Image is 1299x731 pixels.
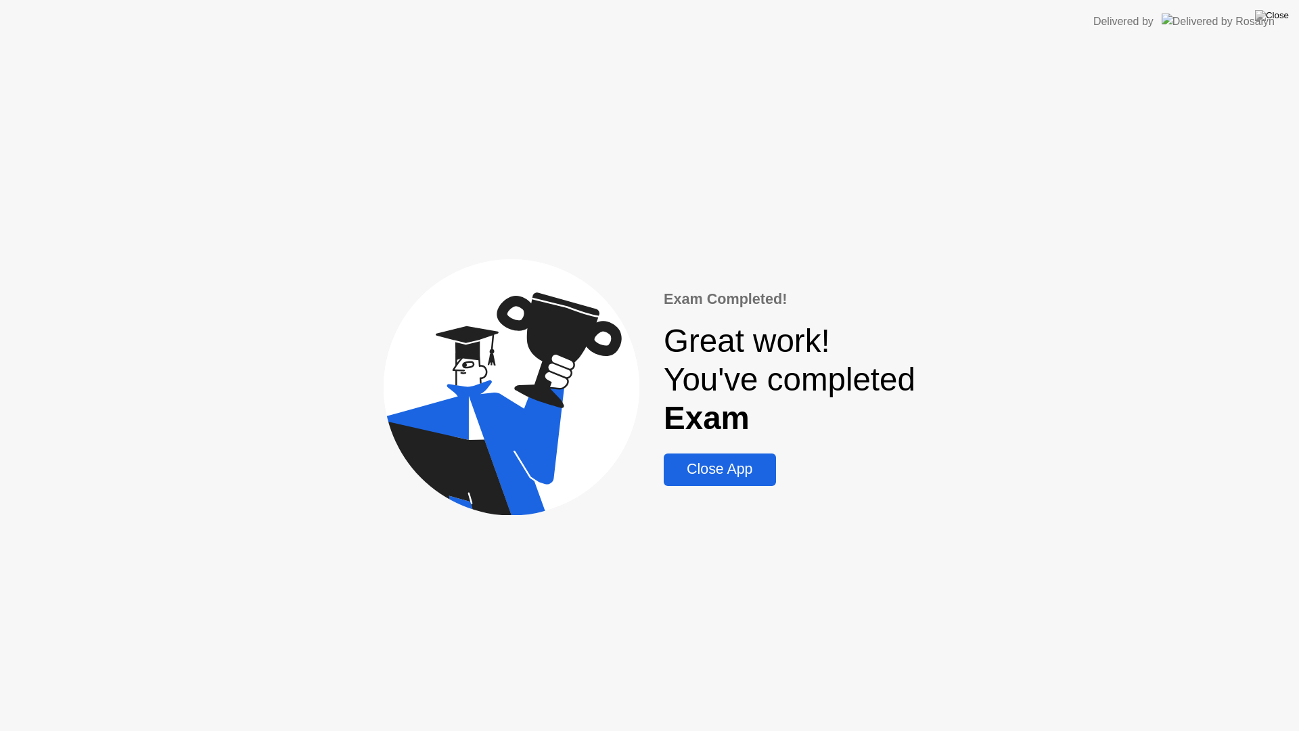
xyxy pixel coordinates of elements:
div: Delivered by [1093,14,1154,30]
img: Close [1255,10,1289,21]
button: Close App [664,453,775,486]
div: Great work! You've completed [664,322,915,437]
b: Exam [664,400,750,436]
img: Delivered by Rosalyn [1162,14,1275,29]
div: Exam Completed! [664,288,915,310]
div: Close App [668,461,771,478]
